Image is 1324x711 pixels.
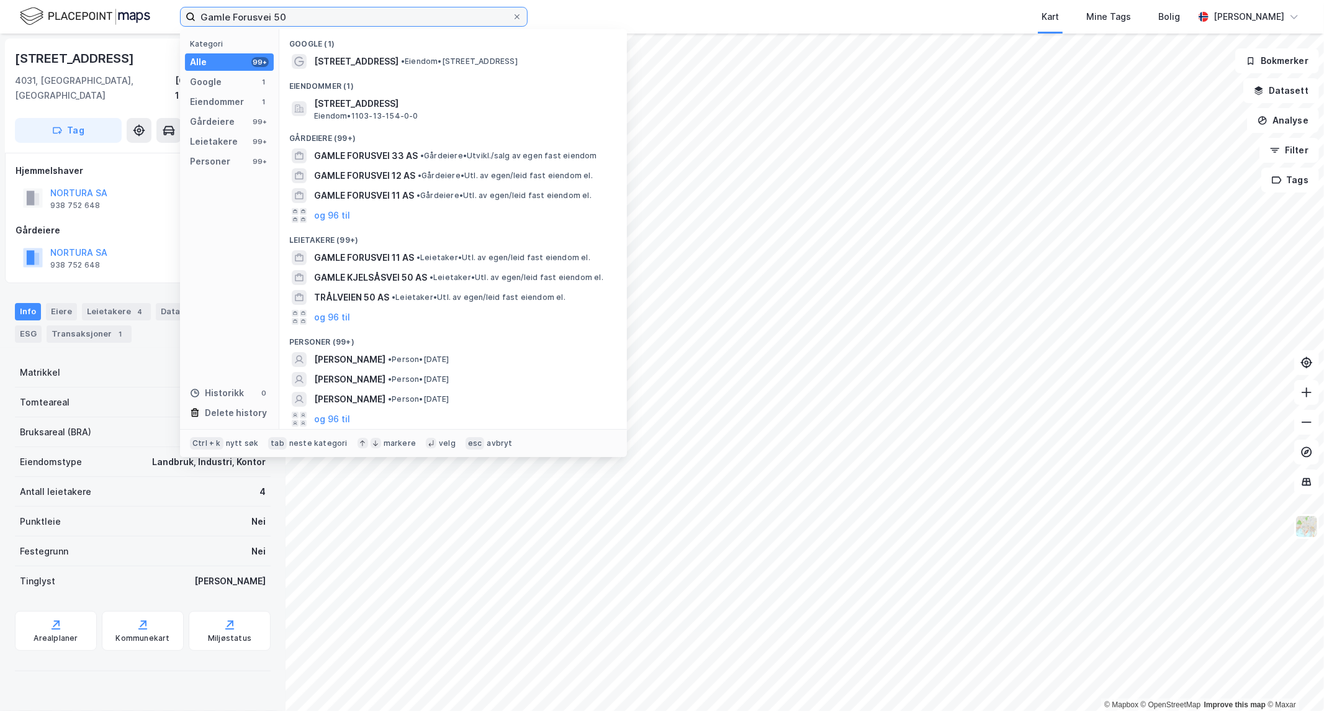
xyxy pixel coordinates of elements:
div: [GEOGRAPHIC_DATA], 13/154 [175,73,271,103]
span: • [392,292,395,302]
div: Personer [190,154,230,169]
iframe: Chat Widget [1262,651,1324,711]
div: 99+ [251,117,269,127]
div: Eiendommer [190,94,244,109]
div: [PERSON_NAME] [194,574,266,589]
span: • [401,57,405,66]
div: Personer (99+) [279,327,627,350]
div: [PERSON_NAME] [1214,9,1284,24]
div: Arealplaner [34,633,78,643]
span: GAMLE FORUSVEI 33 AS [314,148,418,163]
span: Eiendom • 1103-13-154-0-0 [314,111,418,121]
span: Gårdeiere • Utl. av egen/leid fast eiendom el. [418,171,593,181]
span: [PERSON_NAME] [314,352,385,367]
div: neste kategori [289,438,348,448]
div: 1 [114,328,127,340]
div: Antall leietakere [20,484,91,499]
div: Kategori [190,39,274,48]
a: Mapbox [1104,700,1138,709]
button: Tags [1261,168,1319,192]
span: • [417,191,420,200]
button: og 96 til [314,208,350,223]
div: Punktleie [20,514,61,529]
div: Bolig [1158,9,1180,24]
button: Bokmerker [1235,48,1319,73]
span: • [417,253,420,262]
div: Festegrunn [20,544,68,559]
div: Transaksjoner [47,325,132,343]
div: 938 752 648 [50,201,100,211]
div: Eiere [46,303,77,320]
div: Historikk [190,386,244,401]
span: [PERSON_NAME] [314,372,385,387]
a: OpenStreetMap [1141,700,1201,709]
div: Gårdeiere [16,223,270,238]
div: Kart [1042,9,1059,24]
span: Leietaker • Utl. av egen/leid fast eiendom el. [392,292,565,302]
div: Kommunekart [115,633,169,643]
img: Z [1295,515,1318,538]
div: ESG [15,325,42,343]
input: Søk på adresse, matrikkel, gårdeiere, leietakere eller personer [196,7,512,26]
button: Analyse [1247,108,1319,133]
div: Landbruk, Industri, Kontor [152,455,266,469]
span: • [388,374,392,384]
span: [PERSON_NAME] [314,392,385,407]
div: 4 [259,484,266,499]
img: logo.f888ab2527a4732fd821a326f86c7f29.svg [20,6,150,27]
span: • [420,151,424,160]
div: 1 [259,97,269,107]
div: Tomteareal [20,395,70,410]
div: Ctrl + k [190,437,223,450]
span: GAMLE FORUSVEI 11 AS [314,188,414,203]
div: Tinglyst [20,574,55,589]
span: Gårdeiere • Utvikl./salg av egen fast eiendom [420,151,597,161]
button: Datasett [1243,78,1319,103]
div: Google [190,75,222,89]
div: 4031, [GEOGRAPHIC_DATA], [GEOGRAPHIC_DATA] [15,73,175,103]
span: • [388,394,392,404]
div: Matrikkel [20,365,60,380]
div: Google (1) [279,29,627,52]
div: Delete history [205,405,267,420]
div: esc [466,437,485,450]
div: 1 [259,77,269,87]
span: Leietaker • Utl. av egen/leid fast eiendom el. [417,253,590,263]
span: GAMLE FORUSVEI 11 AS [314,250,414,265]
div: Gårdeiere (99+) [279,124,627,146]
button: Filter [1259,138,1319,163]
div: avbryt [487,438,512,448]
a: Improve this map [1204,700,1266,709]
div: 99+ [251,156,269,166]
div: Leietakere (99+) [279,225,627,248]
span: • [388,355,392,364]
span: [STREET_ADDRESS] [314,54,399,69]
div: Eiendomstype [20,455,82,469]
div: tab [268,437,287,450]
div: Bruksareal (BRA) [20,425,91,440]
span: Gårdeiere • Utl. av egen/leid fast eiendom el. [417,191,592,201]
div: 0 [259,388,269,398]
div: nytt søk [226,438,259,448]
div: 99+ [251,57,269,67]
span: [STREET_ADDRESS] [314,96,612,111]
span: Person • [DATE] [388,355,449,365]
button: og 96 til [314,412,350,427]
button: og 96 til [314,310,350,325]
div: Mine Tags [1086,9,1131,24]
div: Nei [251,544,266,559]
span: Person • [DATE] [388,394,449,404]
div: velg [439,438,456,448]
span: GAMLE FORUSVEI 12 AS [314,168,415,183]
div: Kontrollprogram for chat [1262,651,1324,711]
div: Info [15,303,41,320]
button: Tag [15,118,122,143]
div: 99+ [251,137,269,147]
div: markere [384,438,416,448]
span: • [418,171,421,180]
span: • [430,273,433,282]
div: Datasett [156,303,202,320]
div: Gårdeiere [190,114,235,129]
span: Person • [DATE] [388,374,449,384]
span: TRÅLVEIEN 50 AS [314,290,389,305]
